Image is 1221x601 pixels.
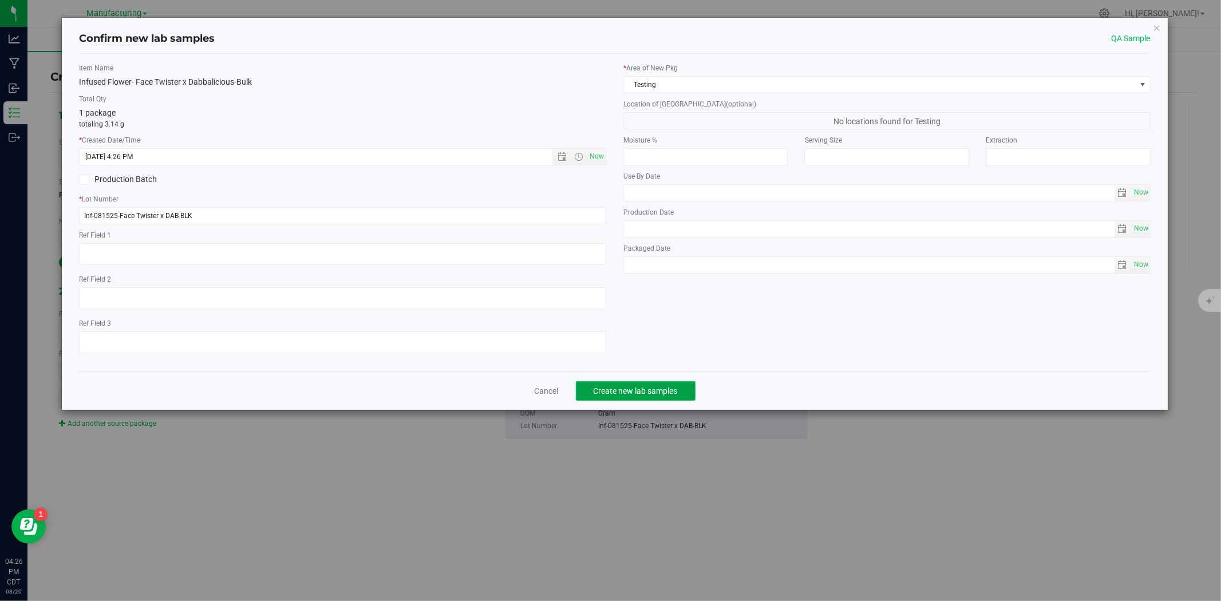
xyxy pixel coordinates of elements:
[726,100,756,108] span: (optional)
[1131,185,1150,201] span: select
[986,135,1151,145] label: Extraction
[79,135,606,145] label: Created Date/Time
[79,119,606,129] p: totaling 3.14 g
[79,63,606,73] label: Item Name
[11,509,46,544] iframe: Resource center
[1131,256,1151,273] span: Set Current date
[623,207,1151,218] label: Production Date
[623,171,1151,181] label: Use By Date
[1131,257,1150,273] span: select
[1131,221,1150,237] span: select
[1115,185,1131,201] span: select
[624,77,1136,93] span: Testing
[79,230,606,240] label: Ref Field 1
[79,31,215,46] h4: Confirm new lab samples
[79,194,606,204] label: Lot Number
[34,508,48,521] iframe: Resource center unread badge
[587,148,607,165] span: Set Current date
[1131,184,1151,201] span: Set Current date
[576,381,696,401] button: Create new lab samples
[1131,220,1151,237] span: Set Current date
[623,112,1151,129] span: No locations found for Testing
[1115,221,1131,237] span: select
[79,108,116,117] span: 1 package
[623,99,1151,109] label: Location of [GEOGRAPHIC_DATA]
[79,76,606,88] div: Infused Flower- Face Twister x Dabbalicious-Bulk
[552,152,572,161] span: Open the date view
[1115,257,1131,273] span: select
[1112,33,1151,45] span: QA Sample
[79,274,606,284] label: Ref Field 2
[569,152,588,161] span: Open the time view
[79,94,606,104] label: Total Qty
[623,135,788,145] label: Moisture %
[805,135,969,145] label: Serving Size
[594,386,678,396] span: Create new lab samples
[623,243,1151,254] label: Packaged Date
[535,385,559,397] a: Cancel
[79,173,334,185] label: Production Batch
[623,63,1151,73] label: Area of New Pkg
[79,318,606,329] label: Ref Field 3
